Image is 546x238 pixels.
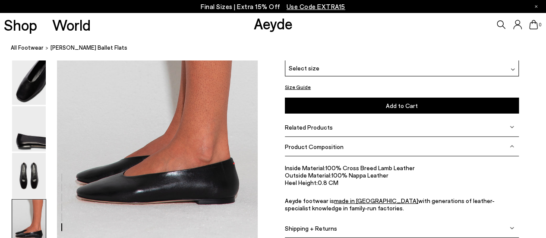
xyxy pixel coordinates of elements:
[11,43,44,52] a: All Footwear
[511,68,515,72] img: svg%3E
[285,164,325,171] span: Inside Material:
[285,197,519,212] p: Aeyde footwear is with generations of leather-specialist knowledge in family-run factories.
[12,106,46,152] img: Kirsten Ballet Flats - Image 4
[285,171,519,179] li: 100% Nappa Leather
[538,22,542,27] span: 0
[50,43,127,52] span: [PERSON_NAME] Ballet Flats
[386,102,418,110] span: Add to Cart
[52,17,91,32] a: World
[285,143,344,150] span: Product Composition
[285,124,333,131] span: Related Products
[285,171,331,179] span: Outside Material:
[12,60,46,105] img: Kirsten Ballet Flats - Image 3
[285,225,337,232] span: Shipping + Returns
[289,63,319,73] span: Select size
[287,3,345,10] span: Navigate to /collections/ss25-final-sizes
[201,1,345,12] p: Final Sizes | Extra 15% Off
[11,36,546,60] nav: breadcrumb
[334,197,418,205] a: made in [GEOGRAPHIC_DATA]
[510,145,514,149] img: svg%3E
[285,98,519,114] button: Add to Cart
[12,153,46,198] img: Kirsten Ballet Flats - Image 5
[253,14,292,32] a: Aeyde
[285,179,318,186] span: Heel Height:
[285,179,519,186] li: 0.8 CM
[510,125,514,130] img: svg%3E
[529,20,538,29] a: 0
[285,82,311,93] button: Size Guide
[510,226,514,231] img: svg%3E
[285,164,519,171] li: 100% Cross Breed Lamb Leather
[4,17,37,32] a: Shop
